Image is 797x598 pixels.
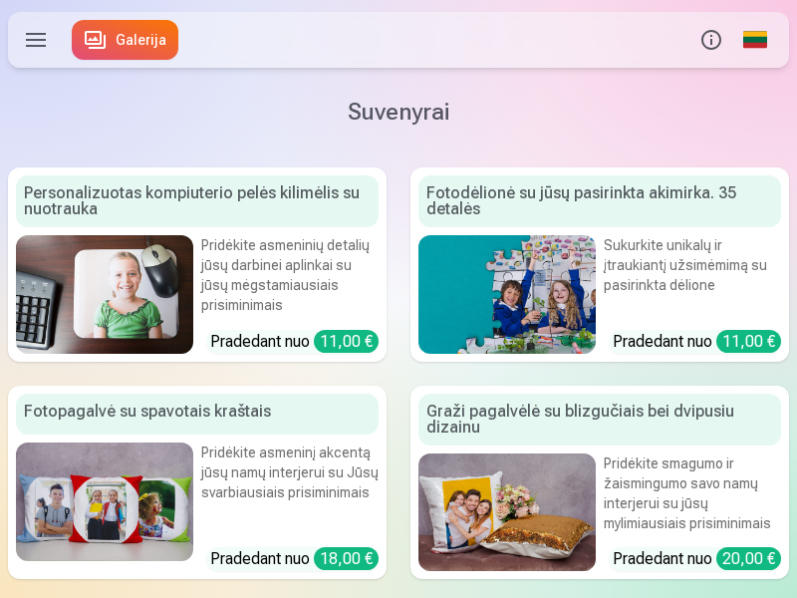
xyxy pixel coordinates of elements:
div: Pradedant nuo [210,330,379,354]
div: Pradedant nuo [210,547,379,571]
div: Pridėkite asmeninių detalių jūsų darbinei aplinkai su jūsų mėgstamiausiais prisiminimais [201,235,379,318]
img: Fotopagalvė su spavotais kraštais [16,443,193,561]
a: Global [733,12,777,68]
img: Fotodėlionė su jūsų pasirinkta akimirka. 35 detalės [418,235,596,354]
div: Pridėkite asmeninį akcentą jūsų namų interjerui su Jūsų svarbiausiais prisiminimais [201,443,379,521]
img: Personalizuotas kompiuterio pelės kilimėlis su nuotrauka [16,235,193,354]
div: Pradedant nuo [613,547,781,571]
div: Sukurkite unikalų ir įtraukiantį užsimėmimą su pasirinkta dėlione [604,235,781,308]
h1: Suvenyrai [24,96,773,128]
div: 11,00 € [716,330,781,353]
button: Info [689,12,733,68]
a: Fotodėlionė su jūsų pasirinkta akimirka. 35 detalėsFotodėlionė su jūsų pasirinkta akimirka. 35 de... [410,167,789,362]
a: Graži pagalvėlė su blizgučiais bei dvipusiu dizainuGraži pagalvėlė su blizgučiais bei dvipusiu di... [410,386,789,580]
div: 20,00 € [716,547,781,570]
div: Personalizuotas kompiuterio pelės kilimėlis su nuotrauka [16,175,379,227]
a: Galerija [72,20,178,60]
img: Graži pagalvėlė su blizgučiais bei dvipusiu dizainu [418,453,596,572]
div: Pradedant nuo [613,330,781,354]
div: 11,00 € [314,330,379,353]
a: Fotopagalvė su spavotais kraštaisFotopagalvė su spavotais kraštaisPridėkite asmeninį akcentą jūsų... [8,386,387,580]
div: 18,00 € [314,547,379,570]
div: Fotodėlionė su jūsų pasirinkta akimirka. 35 detalės [418,175,781,227]
div: Fotopagalvė su spavotais kraštais [16,394,379,435]
a: Personalizuotas kompiuterio pelės kilimėlis su nuotraukaPersonalizuotas kompiuterio pelės kilimėl... [8,167,387,362]
div: Graži pagalvėlė su blizgučiais bei dvipusiu dizainu [418,394,781,446]
div: Pridėkite smagumo ir žaismingumo savo namų interjerui su jūsų mylimiausiais prisiminimais [604,453,781,536]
